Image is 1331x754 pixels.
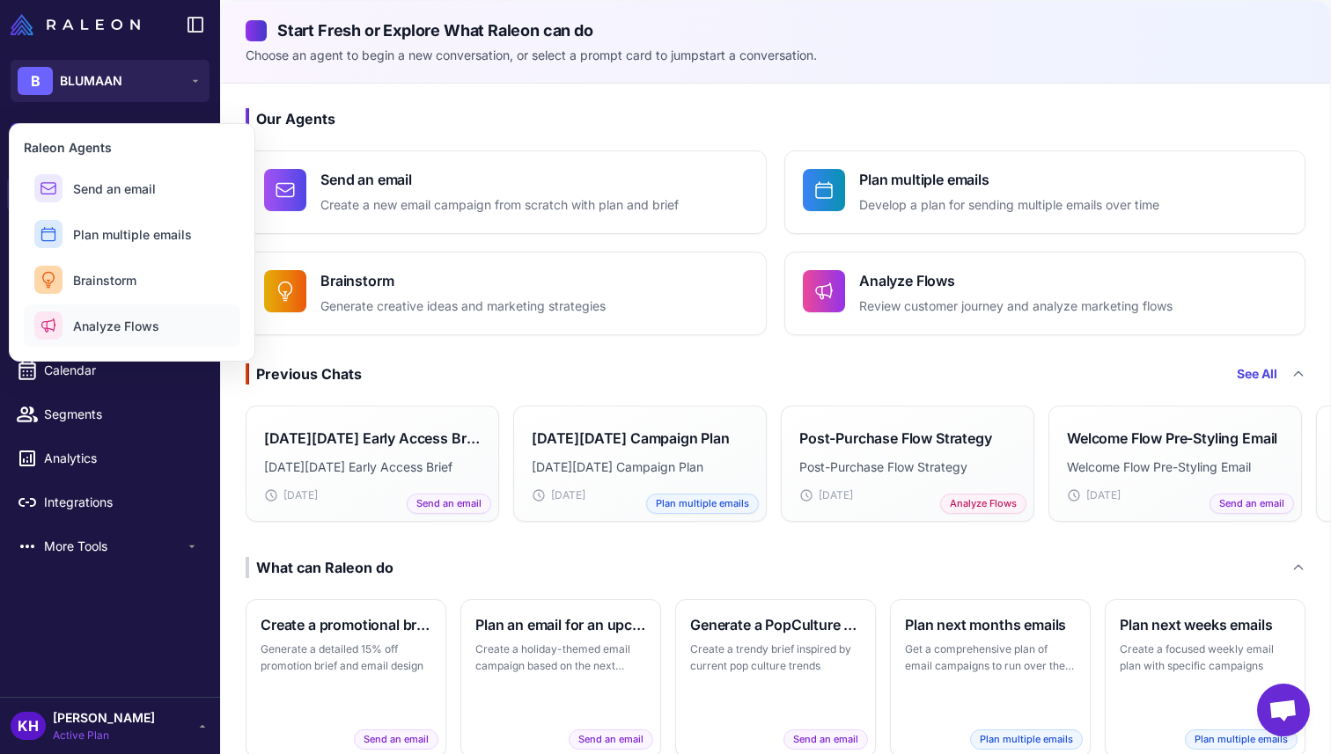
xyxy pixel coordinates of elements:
a: See All [1237,364,1277,384]
h3: Our Agents [246,108,1305,129]
p: Review customer journey and analyze marketing flows [859,296,1173,317]
h3: [DATE][DATE] Early Access Brief [264,428,481,449]
a: Campaigns [7,308,213,345]
span: Send an email [407,494,491,514]
h3: Post-Purchase Flow Strategy [799,428,992,449]
span: Calendar [44,361,199,380]
a: Segments [7,396,213,433]
a: Chats [7,176,213,213]
h4: Plan multiple emails [859,169,1159,190]
div: [DATE] [799,487,1016,503]
h3: Raleon Agents [24,138,240,157]
a: Analytics [7,440,213,477]
span: Analyze Flows [73,317,159,335]
div: Previous Chats [246,363,362,384]
span: Integrations [44,493,199,512]
p: [DATE][DATE] Campaign Plan [532,458,748,477]
button: Analyze Flows [24,304,240,347]
span: BLUMAAN [60,71,122,91]
div: Open chat [1257,684,1310,736]
p: Get a comprehensive plan of email campaigns to run over the next month [905,641,1076,675]
span: More Tools [44,537,185,556]
img: Raleon Logo [11,14,140,35]
h2: Start Fresh or Explore What Raleon can do [246,18,1305,42]
span: Analytics [44,449,199,468]
p: Choose an agent to begin a new conversation, or select a prompt card to jumpstart a conversation. [246,46,1305,65]
h3: Create a promotional brief and email [261,614,431,635]
div: [DATE] [1067,487,1283,503]
span: Send an email [1210,494,1294,514]
p: Welcome Flow Pre-Styling Email [1067,458,1283,477]
span: Plan multiple emails [646,494,759,514]
span: Send an email [783,729,868,750]
span: Plan multiple emails [970,729,1083,750]
h4: Brainstorm [320,270,606,291]
button: BrainstormGenerate creative ideas and marketing strategies [246,252,767,335]
div: B [18,67,53,95]
div: [DATE] [264,487,481,503]
h3: [DATE][DATE] Campaign Plan [532,428,730,449]
p: Develop a plan for sending multiple emails over time [859,195,1159,216]
h3: Welcome Flow Pre-Styling Email [1067,428,1277,449]
h3: Plan next weeks emails [1120,614,1291,635]
div: KH [11,712,46,740]
span: Analyze Flows [940,494,1026,514]
h3: Generate a PopCulture themed brief [690,614,861,635]
p: Generate creative ideas and marketing strategies [320,296,606,317]
span: Plan multiple emails [73,225,192,244]
h4: Analyze Flows [859,270,1173,291]
span: Send an email [73,179,156,198]
span: Active Plan [53,728,155,743]
h3: Plan next months emails [905,614,1076,635]
a: Email Design [7,264,213,301]
span: Brainstorm [73,271,136,289]
p: Create a holiday-themed email campaign based on the next major holiday [475,641,646,675]
span: Plan multiple emails [1185,729,1298,750]
a: Integrations [7,484,213,521]
h4: Send an email [320,169,679,190]
p: [DATE][DATE] Early Access Brief [264,458,481,477]
span: Send an email [569,729,653,750]
span: [PERSON_NAME] [53,708,155,728]
span: Segments [44,405,199,424]
h3: Plan an email for an upcoming holiday [475,614,646,635]
p: Create a focused weekly email plan with specific campaigns [1120,641,1291,675]
a: Raleon Logo [11,14,147,35]
button: Analyze FlowsReview customer journey and analyze marketing flows [784,252,1305,335]
p: Create a trendy brief inspired by current pop culture trends [690,641,861,675]
div: [DATE] [532,487,748,503]
button: Plan multiple emailsDevelop a plan for sending multiple emails over time [784,150,1305,234]
a: Calendar [7,352,213,389]
p: Create a new email campaign from scratch with plan and brief [320,195,679,216]
p: Post-Purchase Flow Strategy [799,458,1016,477]
button: Send an email [24,167,240,209]
button: BBLUMAAN [11,60,210,102]
p: Generate a detailed 15% off promotion brief and email design [261,641,431,675]
button: Brainstorm [24,259,240,301]
button: Send an emailCreate a new email campaign from scratch with plan and brief [246,150,767,234]
div: What can Raleon do [246,557,393,578]
span: Send an email [354,729,438,750]
a: Knowledge [7,220,213,257]
button: Plan multiple emails [24,213,240,255]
